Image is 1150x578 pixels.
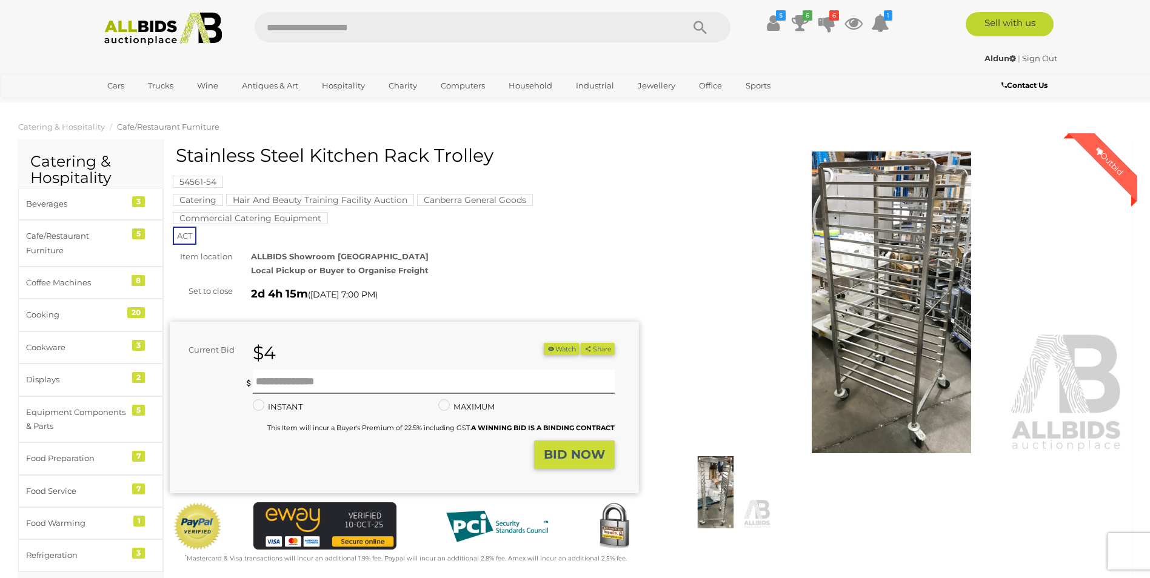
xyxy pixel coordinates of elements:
div: Food Preparation [26,451,126,465]
h1: Stainless Steel Kitchen Rack Trolley [176,145,636,165]
a: Sell with us [966,12,1054,36]
mark: Commercial Catering Equipment [173,212,328,224]
a: Cooking 20 [18,299,163,331]
a: Food Preparation 7 [18,442,163,474]
a: 6 [818,12,836,34]
a: Equipment Components & Parts 5 [18,396,163,443]
button: Search [670,12,730,42]
div: 1 [133,516,145,527]
div: 8 [132,275,145,286]
div: 3 [132,340,145,351]
a: Refrigeration 3 [18,539,163,571]
a: Antiques & Art [234,76,306,96]
span: | [1018,53,1020,63]
a: Food Warming 1 [18,507,163,539]
small: Mastercard & Visa transactions will incur an additional 1.9% fee. Paypal will incur an additional... [185,554,627,562]
a: Cars [99,76,132,96]
a: Commercial Catering Equipment [173,213,328,223]
a: Cafe/Restaurant Furniture 5 [18,220,163,267]
a: Computers [433,76,493,96]
a: Jewellery [630,76,683,96]
a: Cafe/Restaurant Furniture [117,122,219,131]
button: Watch [544,343,579,356]
mark: Canberra General Goods [417,194,533,206]
div: Cooking [26,308,126,322]
a: 1 [871,12,889,34]
div: 7 [132,483,145,494]
label: MAXIMUM [438,400,495,414]
img: PCI DSS compliant [436,502,558,551]
mark: Hair And Beauty Training Facility Auction [226,194,414,206]
div: 5 [132,228,145,239]
div: 3 [132,196,145,207]
div: Displays [26,373,126,387]
b: A WINNING BID IS A BINDING CONTRACT [471,424,615,432]
a: Catering & Hospitality [18,122,105,131]
i: 6 [829,10,839,21]
div: Coffee Machines [26,276,126,290]
label: INSTANT [253,400,303,414]
div: 2 [132,372,145,383]
strong: Local Pickup or Buyer to Organise Freight [251,265,429,275]
div: 20 [127,307,145,318]
div: Food Warming [26,516,126,530]
a: Displays 2 [18,364,163,396]
strong: 2d 4h 15m [251,287,308,301]
span: ( ) [308,290,378,299]
i: 1 [884,10,892,21]
a: Wine [189,76,226,96]
button: Share [581,343,614,356]
b: Contact Us [1001,81,1048,90]
img: Stainless Steel Kitchen Rack Trolley [657,151,1126,454]
a: Sign Out [1022,53,1057,63]
div: Item location [161,250,242,264]
div: Food Service [26,484,126,498]
small: This Item will incur a Buyer's Premium of 22.5% including GST. [267,424,615,432]
h2: Catering & Hospitality [30,153,151,187]
img: eWAY Payment Gateway [253,502,396,550]
button: BID NOW [534,440,615,469]
a: $ [764,12,783,34]
img: Allbids.com.au [98,12,229,45]
img: Secured by Rapid SSL [590,502,638,551]
div: Refrigeration [26,548,126,562]
i: 6 [803,10,812,21]
a: 54561-54 [173,177,223,187]
a: Cookware 3 [18,331,163,364]
strong: BID NOW [544,447,605,462]
div: Beverages [26,197,126,211]
a: Catering [173,195,223,205]
a: Contact Us [1001,79,1051,92]
div: Cafe/Restaurant Furniture [26,229,126,257]
img: Official PayPal Seal [173,502,222,551]
a: Beverages 3 [18,188,163,220]
li: Watch this item [544,343,579,356]
div: Set to close [161,284,242,298]
a: Canberra General Goods [417,195,533,205]
div: 5 [132,405,145,416]
a: Charity [381,76,425,96]
div: 3 [132,548,145,559]
a: Coffee Machines 8 [18,267,163,299]
div: Current Bid [170,343,244,357]
div: 7 [132,451,145,462]
a: Aldun [985,53,1018,63]
a: Office [691,76,730,96]
a: Trucks [140,76,181,96]
strong: $4 [253,342,276,364]
img: Stainless Steel Kitchen Rack Trolley [660,456,771,528]
a: Hair And Beauty Training Facility Auction [226,195,414,205]
a: [GEOGRAPHIC_DATA] [99,96,201,116]
span: ACT [173,227,196,245]
a: Sports [738,76,778,96]
a: Household [501,76,560,96]
span: [DATE] 7:00 PM [310,289,375,300]
mark: Catering [173,194,223,206]
a: Food Service 7 [18,475,163,507]
strong: ALLBIDS Showroom [GEOGRAPHIC_DATA] [251,251,429,261]
mark: 54561-54 [173,176,223,188]
div: Outbid [1081,133,1137,189]
strong: Aldun [985,53,1016,63]
i: $ [776,10,786,21]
